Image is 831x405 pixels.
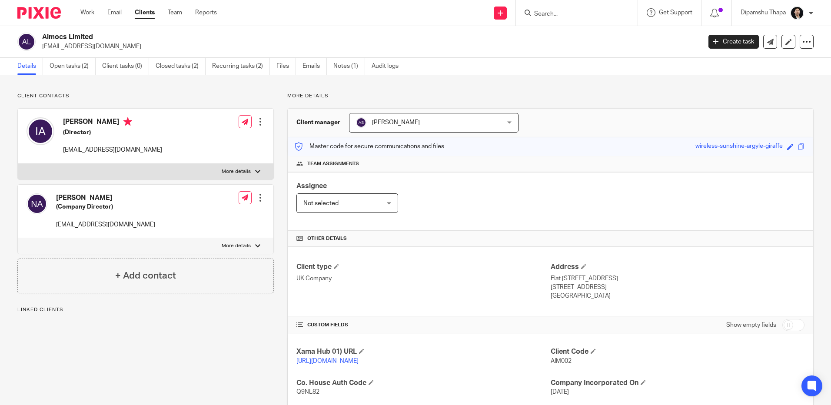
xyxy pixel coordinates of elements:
[287,93,814,100] p: More details
[123,117,132,126] i: Primary
[56,202,155,211] h5: (Company Director)
[302,58,327,75] a: Emails
[659,10,692,16] span: Get Support
[551,292,804,300] p: [GEOGRAPHIC_DATA]
[296,347,550,356] h4: Xama Hub 01) URL
[551,378,804,388] h4: Company Incorporated On
[296,358,359,364] a: [URL][DOMAIN_NAME]
[56,220,155,229] p: [EMAIL_ADDRESS][DOMAIN_NAME]
[695,142,783,152] div: wireless-sunshine-argyle-giraffe
[356,117,366,128] img: svg%3E
[741,8,786,17] p: Dipamshu Thapa
[790,6,804,20] img: Dipamshu2.jpg
[63,128,162,137] h5: (Director)
[17,7,61,19] img: Pixie
[726,321,776,329] label: Show empty fields
[50,58,96,75] a: Open tasks (2)
[27,117,54,145] img: svg%3E
[56,193,155,202] h4: [PERSON_NAME]
[372,58,405,75] a: Audit logs
[27,193,47,214] img: svg%3E
[551,347,804,356] h4: Client Code
[80,8,94,17] a: Work
[212,58,270,75] a: Recurring tasks (2)
[372,120,420,126] span: [PERSON_NAME]
[17,306,274,313] p: Linked clients
[296,262,550,272] h4: Client type
[333,58,365,75] a: Notes (1)
[222,242,251,249] p: More details
[307,235,347,242] span: Other details
[296,378,550,388] h4: Co. House Auth Code
[551,262,804,272] h4: Address
[296,322,550,329] h4: CUSTOM FIELDS
[17,58,43,75] a: Details
[63,117,162,128] h4: [PERSON_NAME]
[17,93,274,100] p: Client contacts
[551,274,804,283] p: Flat [STREET_ADDRESS]
[551,283,804,292] p: [STREET_ADDRESS]
[63,146,162,154] p: [EMAIL_ADDRESS][DOMAIN_NAME]
[296,389,319,395] span: Q9NL82
[294,142,444,151] p: Master code for secure communications and files
[195,8,217,17] a: Reports
[533,10,612,18] input: Search
[551,358,572,364] span: AIM002
[708,35,759,49] a: Create task
[42,33,565,42] h2: Aimocs Limited
[42,42,695,51] p: [EMAIL_ADDRESS][DOMAIN_NAME]
[276,58,296,75] a: Files
[296,274,550,283] p: UK Company
[222,168,251,175] p: More details
[168,8,182,17] a: Team
[296,183,327,189] span: Assignee
[115,269,176,282] h4: + Add contact
[135,8,155,17] a: Clients
[307,160,359,167] span: Team assignments
[156,58,206,75] a: Closed tasks (2)
[17,33,36,51] img: svg%3E
[296,118,340,127] h3: Client manager
[102,58,149,75] a: Client tasks (0)
[551,389,569,395] span: [DATE]
[303,200,339,206] span: Not selected
[107,8,122,17] a: Email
